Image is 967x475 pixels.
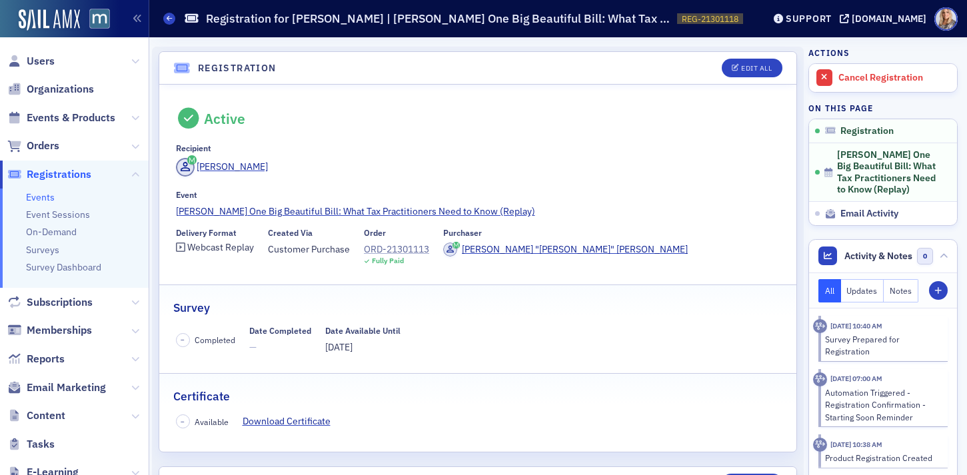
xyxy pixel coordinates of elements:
[462,242,688,256] div: [PERSON_NAME] "[PERSON_NAME]" [PERSON_NAME]
[27,408,65,423] span: Content
[187,244,254,251] div: Webcast Replay
[198,61,277,75] h4: Registration
[844,249,912,263] span: Activity & Notes
[27,352,65,366] span: Reports
[27,437,55,452] span: Tasks
[722,59,782,77] button: Edit All
[825,386,939,423] div: Automation Triggered - Registration Confirmation - Starting Soon Reminder
[181,335,185,344] span: –
[268,242,350,256] span: Customer Purchase
[813,319,827,333] div: Activity
[181,417,185,426] span: –
[786,13,832,25] div: Support
[7,54,55,69] a: Users
[840,125,894,137] span: Registration
[176,158,269,177] a: [PERSON_NAME]
[443,228,482,238] div: Purchaser
[176,228,237,238] div: Delivery Format
[364,242,429,256] a: ORD-21301113
[741,65,772,72] div: Edit All
[825,333,939,358] div: Survey Prepared for Registration
[27,167,91,182] span: Registrations
[7,82,94,97] a: Organizations
[372,256,404,265] div: Fully Paid
[26,244,59,256] a: Surveys
[830,321,882,330] time: 9/11/2025 10:40 AM
[825,452,939,464] div: Product Registration Created
[7,167,91,182] a: Registrations
[7,437,55,452] a: Tasks
[7,408,65,423] a: Content
[26,261,101,273] a: Survey Dashboard
[26,226,77,238] a: On-Demand
[268,228,313,238] div: Created Via
[80,9,110,31] a: View Homepage
[830,374,882,383] time: 9/11/2025 07:00 AM
[884,279,918,302] button: Notes
[243,414,341,428] a: Download Certificate
[27,380,106,395] span: Email Marketing
[27,82,94,97] span: Organizations
[837,149,940,196] span: [PERSON_NAME] One Big Beautiful Bill: What Tax Practitioners Need to Know (Replay)
[7,111,115,125] a: Events & Products
[173,388,230,405] h2: Certificate
[27,295,93,310] span: Subscriptions
[27,111,115,125] span: Events & Products
[838,72,950,84] div: Cancel Registration
[197,160,268,174] div: [PERSON_NAME]
[206,11,670,27] h1: Registration for [PERSON_NAME] | [PERSON_NAME] One Big Beautiful Bill: What Tax Practitioners Nee...
[325,341,353,353] span: [DATE]
[934,7,958,31] span: Profile
[173,299,210,316] h2: Survey
[813,438,827,452] div: Activity
[813,372,827,386] div: Activity
[19,9,80,31] img: SailAMX
[917,248,934,264] span: 0
[249,326,311,336] div: Date Completed
[249,340,311,354] span: —
[204,110,245,127] div: Active
[325,326,401,336] div: Date Available Until
[27,323,92,338] span: Memberships
[7,295,93,310] a: Subscriptions
[443,242,688,256] a: [PERSON_NAME] "[PERSON_NAME]" [PERSON_NAME]
[195,416,229,428] span: Available
[195,334,235,346] span: Completed
[7,352,65,366] a: Reports
[808,102,958,114] h4: On this page
[809,64,957,92] a: Cancel Registration
[840,208,898,220] span: Email Activity
[682,13,738,25] span: REG-21301118
[89,9,110,29] img: SailAMX
[176,143,211,153] div: Recipient
[7,139,59,153] a: Orders
[852,13,926,25] div: [DOMAIN_NAME]
[7,323,92,338] a: Memberships
[808,47,850,59] h4: Actions
[7,380,106,395] a: Email Marketing
[840,14,931,23] button: [DOMAIN_NAME]
[26,209,90,221] a: Event Sessions
[26,191,55,203] a: Events
[841,279,884,302] button: Updates
[176,205,780,219] a: [PERSON_NAME] One Big Beautiful Bill: What Tax Practitioners Need to Know (Replay)
[818,279,841,302] button: All
[27,54,55,69] span: Users
[27,139,59,153] span: Orders
[830,440,882,449] time: 9/9/2025 10:38 AM
[364,228,386,238] div: Order
[176,190,197,200] div: Event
